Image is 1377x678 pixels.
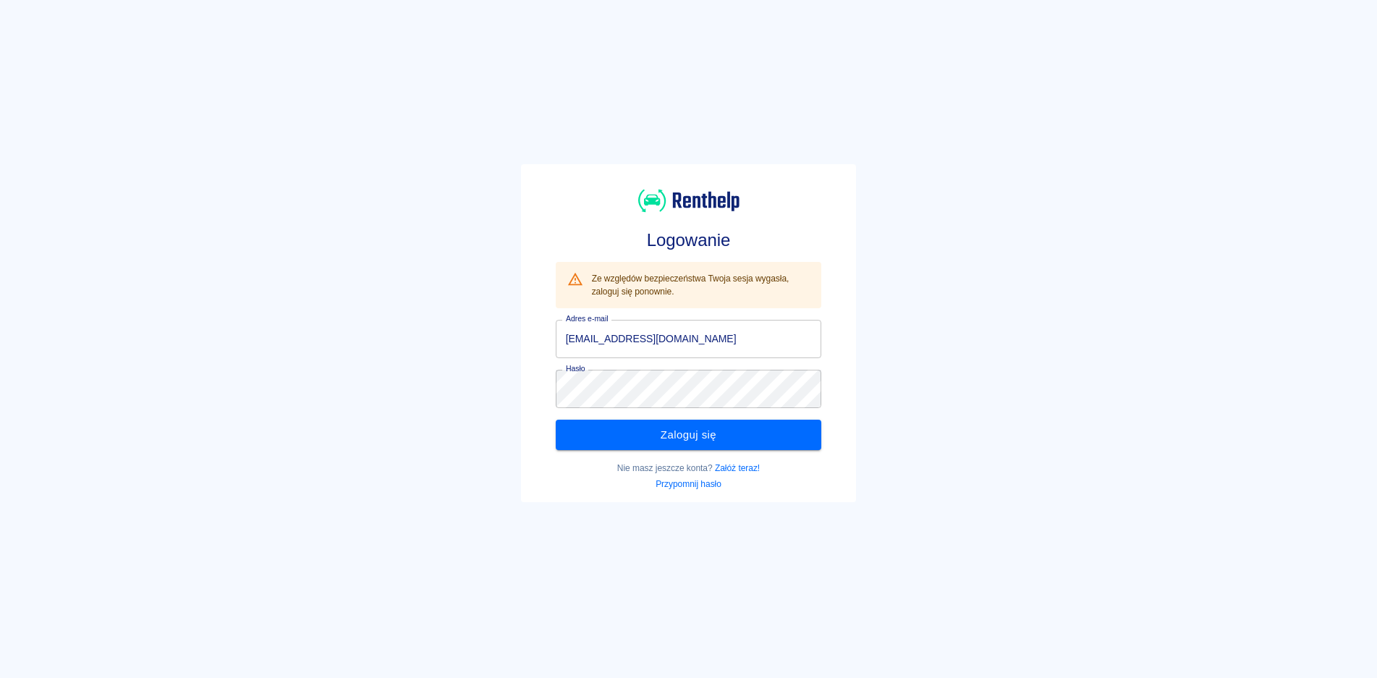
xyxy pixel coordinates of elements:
button: Zaloguj się [556,420,822,450]
div: Ze względów bezpieczeństwa Twoja sesja wygasła, zaloguj się ponownie. [592,266,810,304]
h3: Logowanie [556,230,822,250]
label: Adres e-mail [566,313,608,324]
a: Załóż teraz! [715,463,760,473]
label: Hasło [566,363,585,374]
img: Renthelp logo [638,187,740,214]
p: Nie masz jeszcze konta? [556,462,822,475]
a: Przypomnij hasło [656,479,721,489]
